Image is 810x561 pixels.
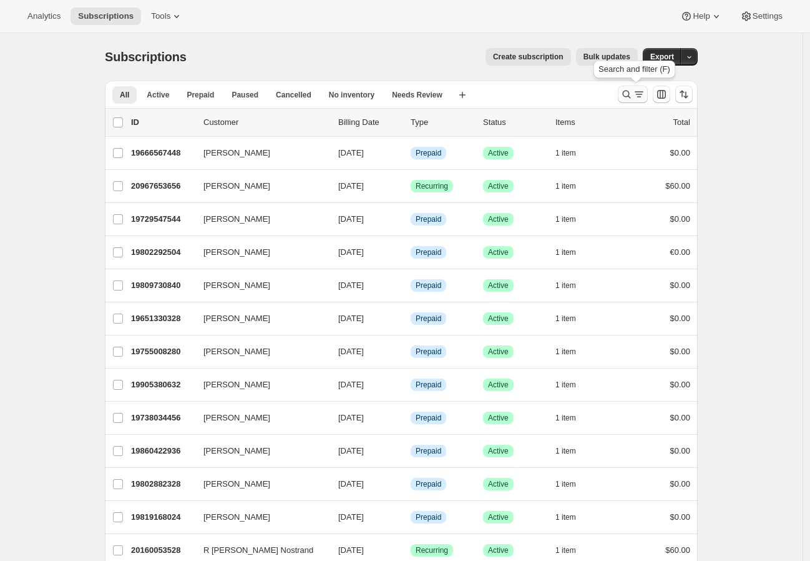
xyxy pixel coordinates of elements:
span: 1 item [555,512,576,522]
span: [PERSON_NAME] [203,478,270,490]
span: [DATE] [338,446,364,455]
div: 19819168024[PERSON_NAME][DATE]InfoPrepaidSuccessActive1 item$0.00 [131,509,690,526]
span: $0.00 [670,413,690,422]
span: Active [488,148,509,158]
p: Customer [203,116,328,129]
span: Active [488,314,509,324]
span: 1 item [555,479,576,489]
button: 1 item [555,409,590,427]
div: 19860422936[PERSON_NAME][DATE]InfoPrepaidSuccessActive1 item$0.00 [131,442,690,460]
span: Prepaid [416,446,441,456]
button: 1 item [555,509,590,526]
p: 19860422936 [131,445,193,457]
p: 19802292504 [131,246,193,259]
span: Analytics [27,11,61,21]
span: Prepaid [416,280,441,290]
span: Active [147,90,169,100]
span: R [PERSON_NAME] Nostrand [203,544,313,557]
span: €0.00 [670,247,690,257]
p: 19809730840 [131,279,193,292]
span: Active [488,446,509,456]
button: Help [673,7,729,25]
span: Help [693,11,710,21]
span: [PERSON_NAME] [203,445,270,457]
div: 19666567448[PERSON_NAME][DATE]InfoPrepaidSuccessActive1 item$0.00 [131,144,690,162]
span: Cancelled [276,90,311,100]
p: 19755008280 [131,345,193,358]
span: [PERSON_NAME] [203,180,270,192]
div: 19738034456[PERSON_NAME][DATE]InfoPrepaidSuccessActive1 item$0.00 [131,409,690,427]
span: Subscriptions [105,50,187,64]
span: Needs Review [392,90,442,100]
span: Recurring [416,181,448,191]
span: Active [488,413,509,423]
p: 19729547544 [131,213,193,226]
button: Sort the results [675,86,693,103]
span: Prepaid [416,214,441,224]
p: ID [131,116,193,129]
span: Active [488,181,509,191]
span: Prepaid [416,413,441,423]
span: 1 item [555,280,576,290]
span: Paused [232,90,258,100]
span: Active [488,247,509,257]
span: $0.00 [670,446,690,455]
span: [PERSON_NAME] [203,312,270,325]
span: Active [488,214,509,224]
span: Prepaid [416,247,441,257]
span: [DATE] [338,280,364,290]
span: 1 item [555,347,576,357]
button: [PERSON_NAME] [196,408,321,428]
span: Prepaid [416,314,441,324]
span: [DATE] [338,380,364,389]
span: Active [488,347,509,357]
div: 19729547544[PERSON_NAME][DATE]InfoPrepaidSuccessActive1 item$0.00 [131,211,690,228]
span: 1 item [555,247,576,257]
div: 19905380632[PERSON_NAME][DATE]InfoPrepaidSuccessActive1 item$0.00 [131,376,690,394]
span: All [120,90,129,100]
span: No inventory [329,90,374,100]
span: 1 item [555,314,576,324]
div: Items [555,116,618,129]
span: Prepaid [416,347,441,357]
span: [DATE] [338,479,364,489]
span: Active [488,545,509,555]
span: 1 item [555,446,576,456]
span: $0.00 [670,479,690,489]
span: 1 item [555,413,576,423]
button: 1 item [555,343,590,360]
span: $0.00 [670,347,690,356]
span: Subscriptions [78,11,134,21]
button: [PERSON_NAME] [196,209,321,229]
button: [PERSON_NAME] [196,242,321,262]
span: $0.00 [670,512,690,522]
span: [DATE] [338,347,364,356]
span: Active [488,380,509,390]
button: 1 item [555,277,590,294]
button: Export [643,48,681,66]
span: $60.00 [665,181,690,191]
button: 1 item [555,211,590,228]
button: 1 item [555,310,590,327]
span: Create subscription [493,52,564,62]
p: 20967653656 [131,180,193,192]
span: [DATE] [338,413,364,422]
span: [PERSON_NAME] [203,345,270,358]
span: Prepaid [416,479,441,489]
p: 20160053528 [131,544,193,557]
button: [PERSON_NAME] [196,441,321,461]
span: Prepaid [416,148,441,158]
button: Customize table column order and visibility [653,86,670,103]
span: [DATE] [338,181,364,191]
span: [PERSON_NAME] [203,379,270,391]
div: 20160053528R [PERSON_NAME] Nostrand[DATE]SuccessRecurringSuccessActive1 item$60.00 [131,542,690,559]
p: 19651330328 [131,312,193,325]
button: Tools [144,7,190,25]
button: Search and filter results [618,86,648,103]
p: 19802882328 [131,478,193,490]
button: Bulk updates [576,48,638,66]
span: $0.00 [670,380,690,389]
button: [PERSON_NAME] [196,474,321,494]
div: 19651330328[PERSON_NAME][DATE]InfoPrepaidSuccessActive1 item$0.00 [131,310,690,327]
button: [PERSON_NAME] [196,309,321,329]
